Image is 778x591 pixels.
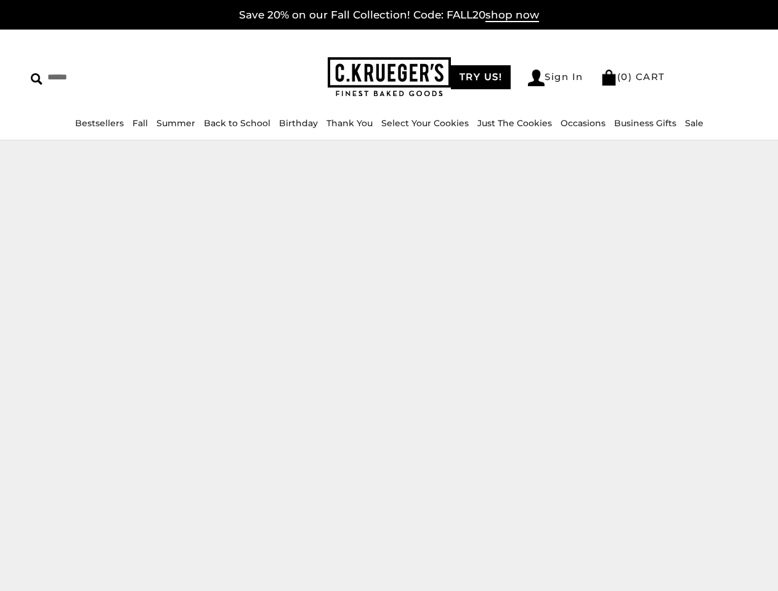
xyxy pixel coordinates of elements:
a: Summer [156,118,195,129]
a: (0) CART [601,71,665,82]
img: Account [528,70,545,86]
a: Bestsellers [75,118,124,129]
a: Business Gifts [614,118,676,129]
a: Thank You [326,118,373,129]
input: Search [31,68,195,87]
a: Sale [685,118,703,129]
span: 0 [621,71,628,82]
a: Select Your Cookies [381,118,469,129]
a: Just The Cookies [477,118,552,129]
img: Bag [601,70,617,86]
a: Save 20% on our Fall Collection! Code: FALL20shop now [239,9,539,22]
img: Search [31,73,43,85]
a: Sign In [528,70,583,86]
a: Back to School [204,118,270,129]
a: Birthday [279,118,318,129]
img: C.KRUEGER'S [328,57,451,97]
a: Fall [132,118,148,129]
a: Occasions [561,118,606,129]
span: shop now [485,9,539,22]
a: TRY US! [451,65,511,89]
